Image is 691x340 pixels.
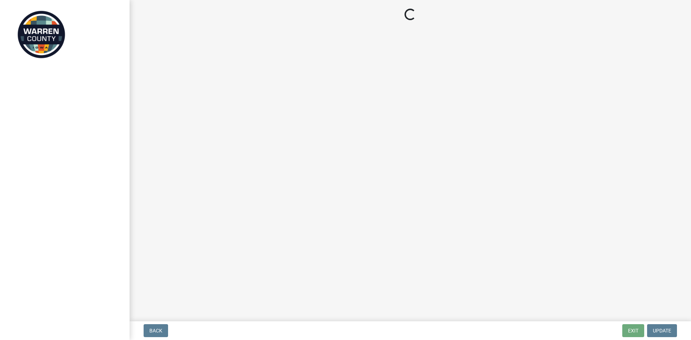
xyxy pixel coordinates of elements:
img: Warren County, Iowa [14,8,68,62]
span: Update [653,328,671,334]
button: Exit [622,324,644,337]
button: Back [144,324,168,337]
button: Update [647,324,677,337]
span: Back [149,328,162,334]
